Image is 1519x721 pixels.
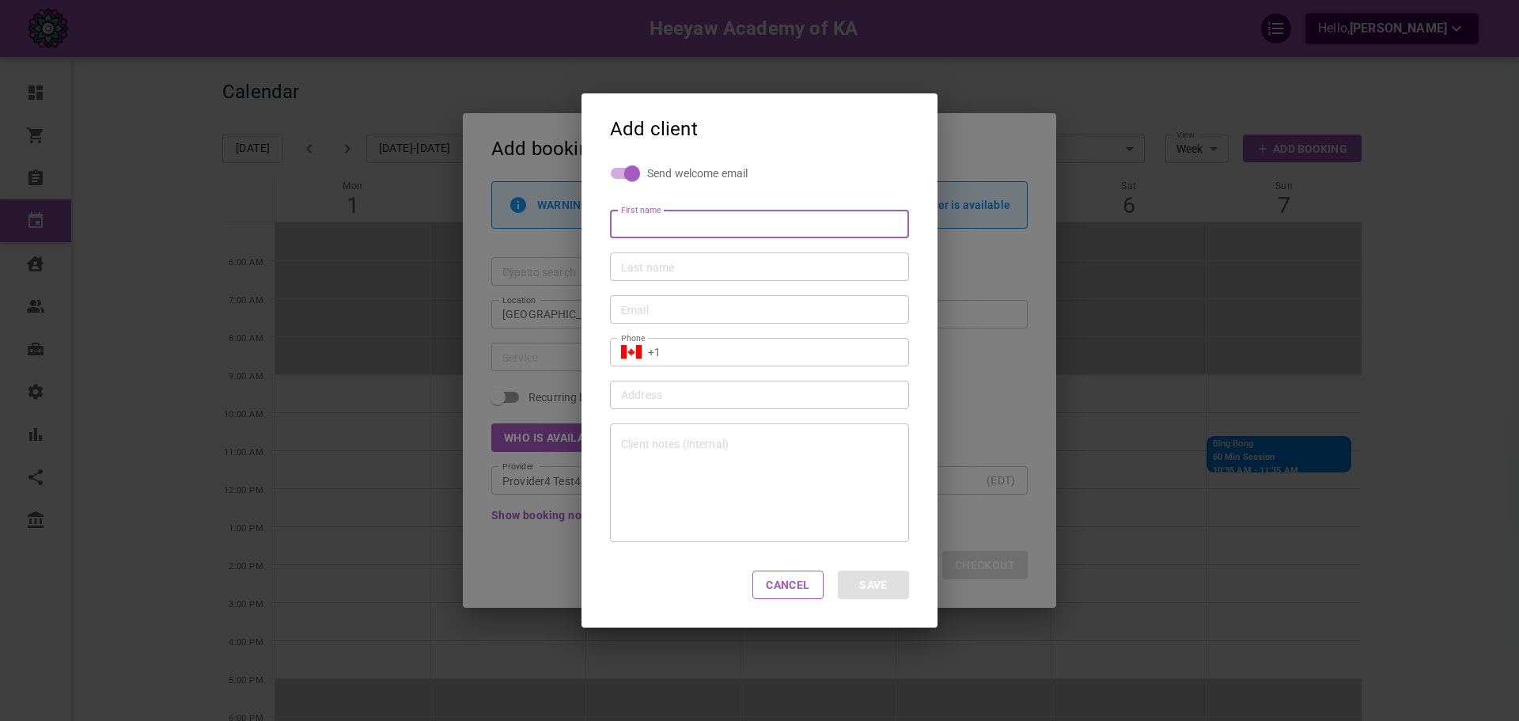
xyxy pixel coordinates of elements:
[621,332,646,344] label: Phone
[752,571,824,599] button: Cancel
[581,93,938,165] h2: Add client
[647,165,748,181] span: Send welcome email
[648,344,898,360] input: +1 (702) 123-4567
[621,340,642,364] button: Select country
[621,204,661,216] label: First name
[614,385,888,404] input: Address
